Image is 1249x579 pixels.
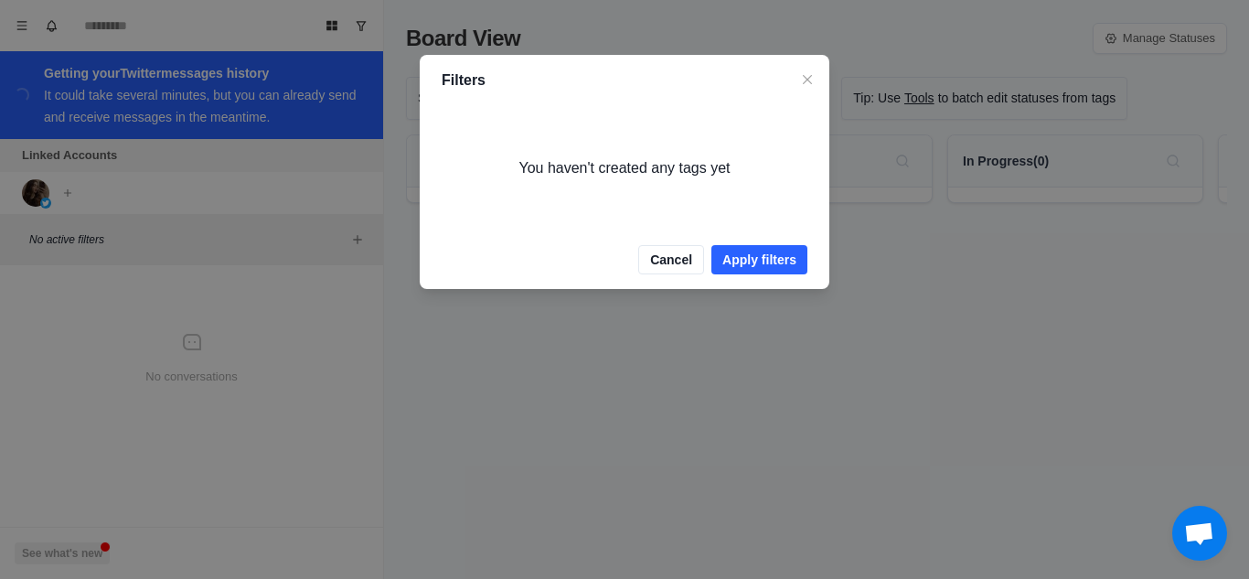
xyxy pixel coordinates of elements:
[796,69,818,91] button: Close
[1172,506,1227,561] div: Open chat
[711,245,807,274] button: Apply filters
[442,70,807,91] p: Filters
[420,128,829,209] div: You haven't created any tags yet
[638,245,704,274] button: Cancel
